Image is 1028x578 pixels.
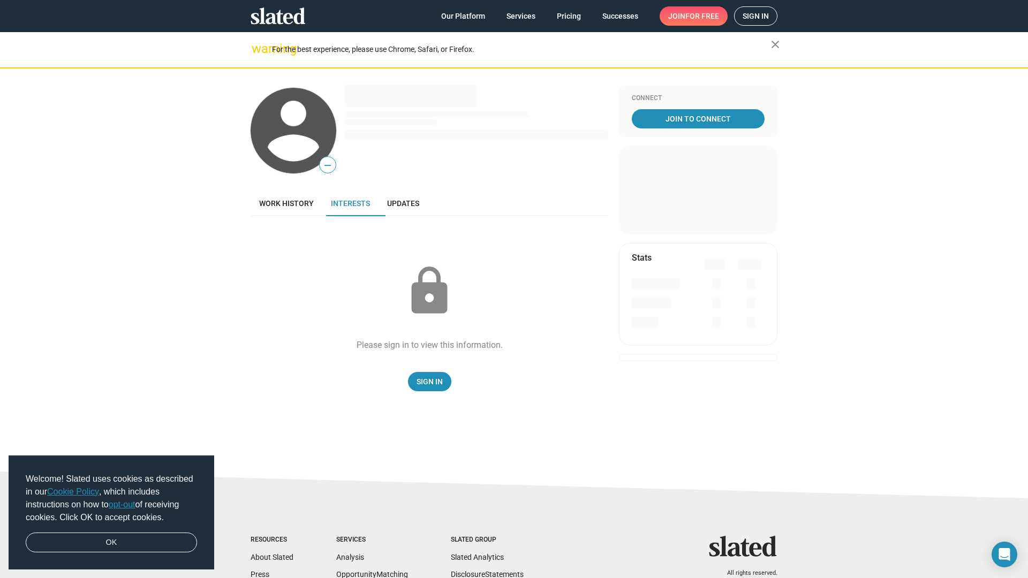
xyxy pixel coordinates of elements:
a: Join To Connect [632,109,765,128]
a: opt-out [109,500,135,509]
div: For the best experience, please use Chrome, Safari, or Firefox. [272,42,771,57]
span: Sign in [743,7,769,25]
a: Slated Analytics [451,553,504,561]
span: Our Platform [441,6,485,26]
a: Sign in [734,6,777,26]
a: Work history [251,191,322,216]
a: Joinfor free [660,6,728,26]
a: dismiss cookie message [26,533,197,553]
span: for free [685,6,719,26]
span: — [320,158,336,172]
span: Sign In [417,372,443,391]
div: Connect [632,94,765,103]
div: Please sign in to view this information. [357,339,503,351]
span: Updates [387,199,419,208]
a: Services [498,6,544,26]
div: Slated Group [451,536,524,544]
a: Pricing [548,6,589,26]
span: Interests [331,199,370,208]
mat-icon: close [769,38,782,51]
div: cookieconsent [9,455,214,570]
mat-icon: lock [403,264,456,318]
a: Successes [594,6,647,26]
a: About Slated [251,553,293,561]
a: Interests [322,191,379,216]
span: Work history [259,199,314,208]
span: Join [668,6,719,26]
div: Resources [251,536,293,544]
a: Sign In [408,372,451,391]
mat-icon: warning [252,42,264,55]
span: Pricing [557,6,581,26]
span: Successes [602,6,638,26]
span: Services [507,6,535,26]
mat-card-title: Stats [632,252,652,263]
div: Services [336,536,408,544]
a: Cookie Policy [47,487,99,496]
a: Updates [379,191,428,216]
span: Welcome! Slated uses cookies as described in our , which includes instructions on how to of recei... [26,473,197,524]
a: Our Platform [433,6,494,26]
div: Open Intercom Messenger [992,542,1017,567]
span: Join To Connect [634,109,762,128]
a: Analysis [336,553,364,561]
